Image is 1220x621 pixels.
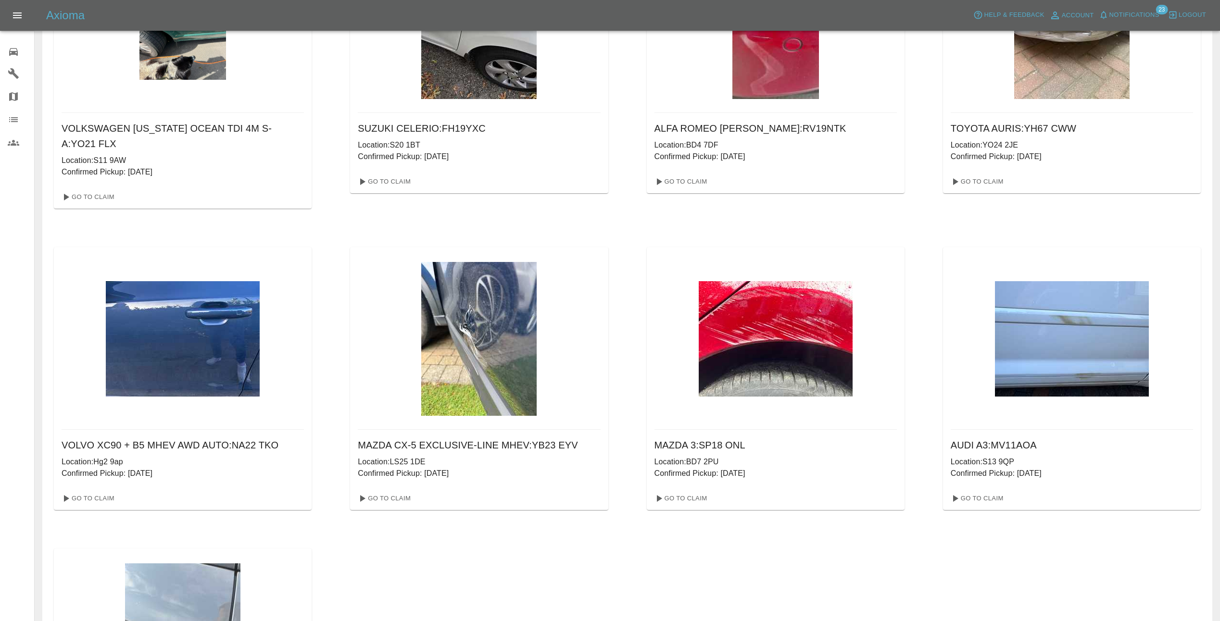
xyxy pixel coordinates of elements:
[354,174,413,189] a: Go To Claim
[951,151,1193,162] p: Confirmed Pickup: [DATE]
[654,437,897,453] h6: MAZDA 3 : SP18 ONL
[1156,5,1168,14] span: 23
[62,121,304,151] h6: VOLKSWAGEN [US_STATE] OCEAN TDI 4M S-A : YO21 FLX
[947,174,1006,189] a: Go To Claim
[358,139,600,151] p: Location: S20 1BT
[951,121,1193,136] h6: TOYOTA AURIS : YH67 CWW
[358,456,600,468] p: Location: LS25 1DE
[358,151,600,162] p: Confirmed Pickup: [DATE]
[358,121,600,136] h6: SUZUKI CELERIO : FH19YXC
[654,139,897,151] p: Location: BD4 7DF
[651,174,710,189] a: Go To Claim
[1179,10,1206,21] span: Logout
[6,4,29,27] button: Open drawer
[947,491,1006,506] a: Go To Claim
[951,437,1193,453] h6: AUDI A3 : MV11AOA
[1109,10,1159,21] span: Notifications
[951,468,1193,479] p: Confirmed Pickup: [DATE]
[654,151,897,162] p: Confirmed Pickup: [DATE]
[1047,8,1096,23] a: Account
[62,468,304,479] p: Confirmed Pickup: [DATE]
[951,139,1193,151] p: Location: YO24 2JE
[1062,10,1094,21] span: Account
[58,491,117,506] a: Go To Claim
[984,10,1044,21] span: Help & Feedback
[358,437,600,453] h6: MAZDA CX-5 EXCLUSIVE-LINE MHEV : YB23 EYV
[62,155,304,166] p: Location: S11 9AW
[971,8,1046,23] button: Help & Feedback
[46,8,85,23] h5: Axioma
[358,468,600,479] p: Confirmed Pickup: [DATE]
[951,456,1193,468] p: Location: S13 9QP
[354,491,413,506] a: Go To Claim
[1166,8,1208,23] button: Logout
[62,437,304,453] h6: VOLVO XC90 + B5 MHEV AWD AUTO : NA22 TKO
[654,121,897,136] h6: ALFA ROMEO [PERSON_NAME] : RV19NTK
[62,456,304,468] p: Location: Hg2 9ap
[1096,8,1162,23] button: Notifications
[62,166,304,178] p: Confirmed Pickup: [DATE]
[651,491,710,506] a: Go To Claim
[654,468,897,479] p: Confirmed Pickup: [DATE]
[58,189,117,205] a: Go To Claim
[654,456,897,468] p: Location: BD7 2PU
